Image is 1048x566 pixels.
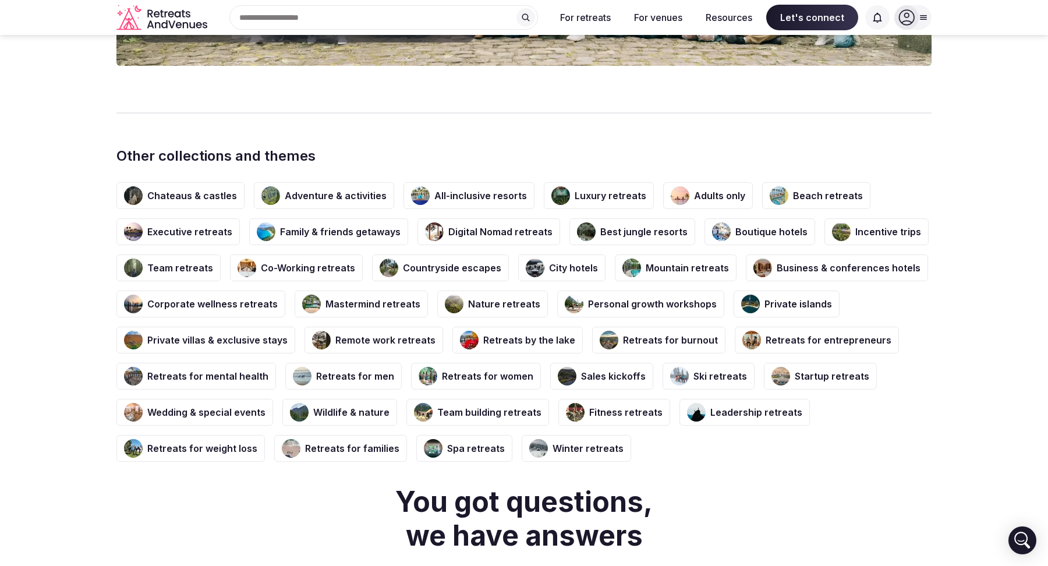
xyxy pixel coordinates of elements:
[557,291,724,317] a: Personal growth workshopsPersonal growth workshops
[261,186,280,205] img: Adventure & activities
[116,254,221,281] a: Team retreatsTeam retreats
[254,182,394,209] a: Adventure & activitiesAdventure & activities
[257,222,275,241] img: Family & friends getaways
[452,327,583,353] a: Retreats by the lakeRetreats by the lake
[124,186,143,205] img: Chateaus & castles
[735,225,808,238] h3: Boutique hotels
[770,186,788,205] img: Beach retreats
[565,295,583,313] img: Personal growth workshops
[551,5,620,30] button: For retreats
[569,218,695,245] a: Best jungle resortsBest jungle resorts
[295,291,428,317] a: Mastermind retreatsMastermind retreats
[558,399,670,426] a: Fitness retreatsFitness retreats
[437,406,541,419] h3: Team building retreats
[282,399,397,426] a: Wildlife & natureWildlife & nature
[526,259,544,277] img: City hotels
[793,189,863,202] h3: Beach retreats
[147,442,257,455] h3: Retreats for weight loss
[282,439,300,458] img: Retreats for families
[305,327,443,353] a: Remote work retreatsRemote work retreats
[735,327,899,353] a: Retreats for entrepreneursRetreats for entrepreneurs
[448,225,553,238] h3: Digital Nomad retreats
[623,334,718,346] h3: Retreats for burnout
[147,406,265,419] h3: Wedding & special events
[625,5,692,30] button: For venues
[795,370,869,383] h3: Startup retreats
[425,222,444,241] img: Digital Nomad retreats
[687,403,706,422] img: Leadership retreats
[544,182,654,209] a: Luxury retreatsLuxury retreats
[124,259,143,277] img: Team retreats
[147,261,213,274] h3: Team retreats
[417,218,560,245] a: Digital Nomad retreatsDigital Nomad retreats
[411,186,430,205] img: All-inclusive resorts
[589,406,663,419] h3: Fitness retreats
[403,261,501,274] h3: Countryside escapes
[712,222,731,241] img: Boutique hotels
[147,334,288,346] h3: Private villas & exclusive stays
[753,259,772,277] img: Business & conferences hotels
[116,363,276,390] a: Retreats for mental healthRetreats for mental health
[372,254,509,281] a: Countryside escapesCountryside escapes
[124,367,143,385] img: Retreats for mental health
[147,370,268,383] h3: Retreats for mental health
[124,295,143,313] img: Corporate wellness retreats
[116,218,240,245] a: Executive retreatsExecutive retreats
[771,367,790,385] img: Startup retreats
[710,406,802,419] h3: Leadership retreats
[832,222,851,241] img: Incentive trips
[694,189,745,202] h3: Adults only
[529,439,548,458] img: Winter retreats
[325,298,420,310] h3: Mastermind retreats
[679,399,810,426] a: Leadership retreatsLeadership retreats
[403,182,534,209] a: All-inclusive resortsAll-inclusive resorts
[312,331,331,349] img: Remote work retreats
[824,218,929,245] a: Incentive tripsIncentive trips
[380,259,398,277] img: Countryside escapes
[762,182,870,209] a: Beach retreatsBeach retreats
[274,435,407,462] a: Retreats for familiesRetreats for families
[855,225,921,238] h3: Incentive trips
[600,225,688,238] h3: Best jungle resorts
[293,367,311,385] img: Retreats for men
[447,442,505,455] h3: Spa retreats
[764,298,832,310] h3: Private islands
[600,331,618,349] img: Retreats for burnout
[116,327,295,353] a: Private villas & exclusive staysPrivate villas & exclusive stays
[147,298,278,310] h3: Corporate wellness retreats
[116,5,210,31] svg: Retreats and Venues company logo
[670,367,689,385] img: Ski retreats
[261,261,355,274] h3: Co-Working retreats
[424,439,442,458] img: Spa retreats
[116,182,245,209] a: Chateaus & castlesChateaus & castles
[437,291,548,317] a: Nature retreatsNature retreats
[406,399,549,426] a: Team building retreatsTeam building retreats
[615,254,737,281] a: Mountain retreatsMountain retreats
[249,218,408,245] a: Family & friends getawaysFamily & friends getaways
[434,189,527,202] h3: All-inclusive resorts
[549,261,598,274] h3: City hotels
[566,403,585,422] img: Fitness retreats
[622,259,641,277] img: Mountain retreats
[468,298,540,310] h3: Nature retreats
[483,334,575,346] h3: Retreats by the lake
[414,403,433,422] img: Team building retreats
[116,291,285,317] a: Corporate wellness retreatsCorporate wellness retreats
[551,186,570,205] img: Luxury retreats
[575,189,646,202] h3: Luxury retreats
[518,254,606,281] a: City hotelsCity hotels
[116,146,932,166] h2: Other collections and themes
[766,334,891,346] h3: Retreats for entrepreneurs
[419,367,437,385] img: Retreats for women
[116,399,273,426] a: Wedding & special eventsWedding & special events
[766,5,858,30] span: Let's connect
[581,370,646,383] h3: Sales kickoffs
[746,254,928,281] a: Business & conferences hotelsBusiness & conferences hotels
[663,363,755,390] a: Ski retreatsSki retreats
[147,225,232,238] h3: Executive retreats
[305,442,399,455] h3: Retreats for families
[742,331,761,349] img: Retreats for entrepreneurs
[238,259,256,277] img: Co-Working retreats
[445,295,463,313] img: Nature retreats
[335,334,436,346] h3: Remote work retreats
